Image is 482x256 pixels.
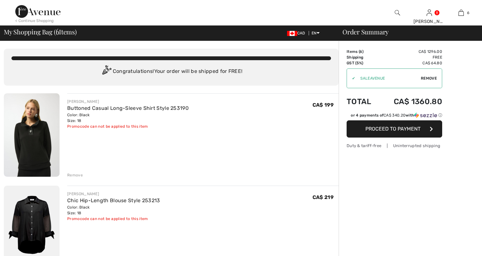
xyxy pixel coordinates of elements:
[414,18,445,25] div: [PERSON_NAME]
[427,10,432,16] a: Sign In
[67,99,189,104] div: [PERSON_NAME]
[458,9,464,17] img: My Bag
[355,69,421,88] input: Promo code
[67,124,189,129] div: Promocode can not be applied to this item
[365,126,421,132] span: Proceed to Payment
[414,112,437,118] img: Sezzle
[347,143,442,149] div: Duty & tariff-free | Uninterrupted shipping
[67,204,160,216] div: Color: Black Size: 18
[347,91,379,112] td: Total
[347,112,442,120] div: or 4 payments ofCA$ 340.20withSezzle Click to learn more about Sezzle
[360,49,362,54] span: 6
[67,105,189,111] a: Buttoned Casual Long-Sleeve Shirt Style 253190
[421,75,437,81] span: Remove
[67,197,160,203] a: Chic Hip-Length Blouse Style 253213
[427,9,432,17] img: My Info
[347,120,442,138] button: Proceed to Payment
[313,194,334,200] span: CA$ 219
[467,10,469,16] span: 6
[15,5,61,18] img: 1ère Avenue
[67,216,160,222] div: Promocode can not be applied to this item
[335,29,478,35] div: Order Summary
[379,49,442,54] td: CA$ 1296.00
[347,49,379,54] td: Items ( )
[11,65,331,78] div: Congratulations! Your order will be shipped for FREE!
[347,54,379,60] td: Shipping
[312,31,320,35] span: EN
[4,93,60,177] img: Buttoned Casual Long-Sleeve Shirt Style 253190
[100,65,113,78] img: Congratulation2.svg
[379,54,442,60] td: Free
[67,112,189,124] div: Color: Black Size: 18
[347,60,379,66] td: GST (5%)
[384,113,406,117] span: CA$ 340.20
[445,9,477,17] a: 6
[347,75,355,81] div: ✔
[313,102,334,108] span: CA$ 199
[67,172,83,178] div: Remove
[4,29,77,35] span: My Shopping Bag ( Items)
[287,31,297,36] img: Canadian Dollar
[67,191,160,197] div: [PERSON_NAME]
[395,9,400,17] img: search the website
[56,27,59,35] span: 6
[379,91,442,112] td: CA$ 1360.80
[15,18,54,24] div: < Continue Shopping
[351,112,442,118] div: or 4 payments of with
[379,60,442,66] td: CA$ 64.80
[287,31,308,35] span: CAD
